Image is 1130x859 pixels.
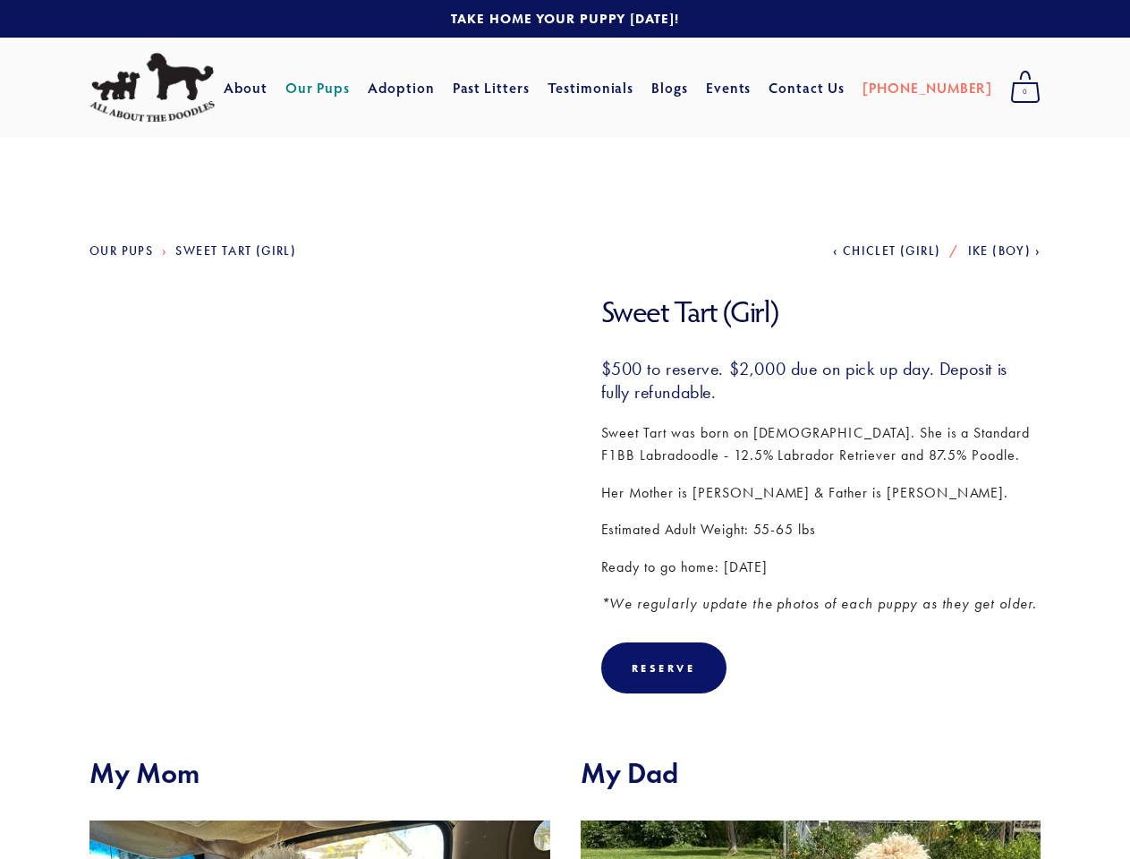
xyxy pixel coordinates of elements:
a: Testimonials [548,72,634,104]
a: [PHONE_NUMBER] [862,72,992,104]
p: Her Mother is [PERSON_NAME] & Father is [PERSON_NAME]. [601,481,1041,505]
a: Our Pups [285,72,351,104]
h2: My Mom [89,756,550,790]
a: Past Litters [453,78,531,97]
a: Events [706,72,752,104]
span: Ike (Boy) [968,243,1032,259]
em: *We regularly update the photos of each puppy as they get older. [601,595,1037,612]
a: Adoption [368,72,435,104]
span: 0 [1010,81,1041,104]
div: Reserve [632,661,696,675]
a: 0 items in cart [1001,65,1049,110]
a: Blogs [651,72,688,104]
p: Sweet Tart was born on [DEMOGRAPHIC_DATA]. She is a Standard F1BB Labradoodle - 12.5% Labrador Re... [601,421,1041,467]
h1: Sweet Tart (Girl) [601,293,1041,330]
h2: My Dad [581,756,1041,790]
a: Contact Us [769,72,845,104]
a: Our Pups [89,243,153,259]
span: Chiclet (Girl) [843,243,941,259]
a: Chiclet (Girl) [833,243,940,259]
h3: $500 to reserve. $2,000 due on pick up day. Deposit is fully refundable. [601,357,1041,404]
img: All About The Doodles [89,53,215,123]
a: About [224,72,268,104]
a: Ike (Boy) [968,243,1041,259]
div: Reserve [601,642,726,693]
p: Estimated Adult Weight: 55-65 lbs [601,518,1041,541]
p: Ready to go home: [DATE] [601,556,1041,579]
a: Sweet Tart (Girl) [175,243,296,259]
